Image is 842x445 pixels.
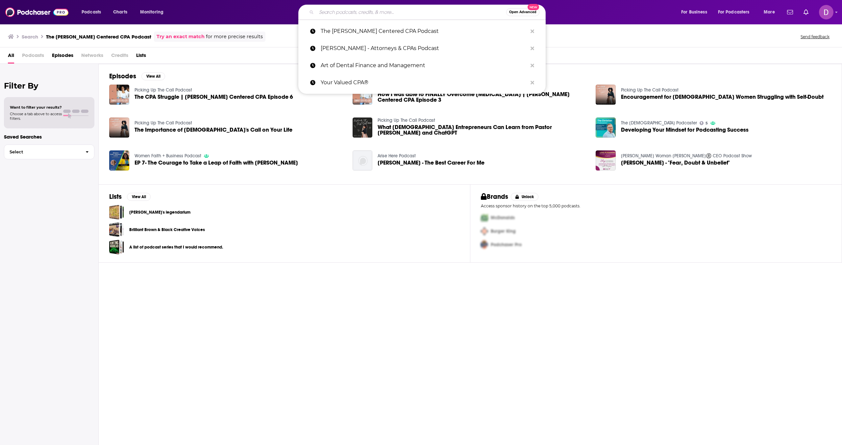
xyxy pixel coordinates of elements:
[109,205,124,220] a: Tolkien's legendarium
[135,120,192,126] a: Picking Up The Call Podcast
[81,50,103,64] span: Networks
[10,105,62,110] span: Want to filter your results?
[621,94,824,100] span: Encouragement for [DEMOGRAPHIC_DATA] Women Struggling with Self-Doubt
[819,5,833,19] span: Logged in as donovan
[511,193,539,201] button: Unlock
[22,34,38,40] h3: Search
[135,127,292,133] span: The Importance of [DEMOGRAPHIC_DATA]'s Call on Your Life
[528,4,539,10] span: New
[4,144,94,159] button: Select
[135,160,298,166] a: EP 7- The Courage to Take a Leap of Faith with Althea McIntyre
[378,92,588,103] a: How I was able to FINALLY Overcome Depression | Christ Centered CPA Episode 3
[109,7,131,17] a: Charts
[621,127,749,133] a: Developing Your Mindset for Podcasting Success
[700,121,708,125] a: 5
[298,40,546,57] a: [PERSON_NAME] - Attorneys & CPAs Podcast
[596,118,616,138] a: Developing Your Mindset for Podcasting Success
[10,112,62,121] span: Choose a tab above to access filters.
[129,226,205,233] a: Brilliant Brown & Black Creative Voices
[135,87,192,93] a: Picking Up The Call Podcast
[321,74,527,91] p: Your Valued CPA®
[109,193,122,201] h2: Lists
[478,211,491,224] img: First Pro Logo
[378,153,416,159] a: Arise Here Podcast
[109,85,129,105] img: The CPA Struggle | Christ Centered CPA Episode 6
[378,124,588,136] span: What [DEMOGRAPHIC_DATA] Entrepreneurs Can Learn from Pastor [PERSON_NAME] and ChatGPT
[478,238,491,251] img: Third Pro Logo
[621,87,679,93] a: Picking Up The Call Podcast
[127,193,151,201] button: View All
[4,134,94,140] p: Saved Searches
[491,228,516,234] span: Burger King
[141,72,165,80] button: View All
[819,5,833,19] button: Show profile menu
[621,94,824,100] a: Encouragement for Christian Women Struggling with Self-Doubt
[596,85,616,105] img: Encouragement for Christian Women Struggling with Self-Doubt
[706,122,708,125] span: 5
[478,224,491,238] img: Second Pro Logo
[135,160,298,166] span: EP 7- The Courage to Take a Leap of Faith with [PERSON_NAME]
[799,34,831,39] button: Send feedback
[111,50,128,64] span: Credits
[135,153,201,159] a: Women Faith + Business Podcast
[52,50,73,64] a: Episodes
[353,150,373,170] img: Althea McIntyre - The Best Career For Me
[801,7,811,18] a: Show notifications dropdown
[621,160,730,166] a: Althea McIntyre - "Fear, Doubt & Unbelief"
[298,57,546,74] a: Art of Dental Finance and Management
[759,7,783,17] button: open menu
[784,7,796,18] a: Show notifications dropdown
[353,118,373,138] img: What Christian Entrepreneurs Can Learn from Pastor Phillip Mitchell and ChatGPT
[491,215,515,221] span: McDonalds
[157,33,205,40] a: Try an exact match
[206,33,263,40] span: for more precise results
[22,50,44,64] span: Podcasts
[140,8,163,17] span: Monitoring
[135,94,293,100] a: The CPA Struggle | Christ Centered CPA Episode 6
[353,85,373,105] img: How I was able to FINALLY Overcome Depression | Christ Centered CPA Episode 3
[82,8,101,17] span: Podcasts
[298,23,546,40] a: The [PERSON_NAME] Centered CPA Podcast
[129,244,223,251] a: A list of podcast series that I would recommend.
[113,8,127,17] span: Charts
[109,240,124,254] a: A list of podcast series that I would recommend.
[621,160,730,166] span: [PERSON_NAME] - "Fear, Doubt & Unbelief"
[321,23,527,40] p: The Christ Centered CPA Podcast
[596,150,616,170] img: Althea McIntyre - "Fear, Doubt & Unbelief"
[378,160,484,166] span: [PERSON_NAME] - The Best Career For Me
[718,8,750,17] span: For Podcasters
[109,222,124,237] a: Brilliant Brown & Black Creative Voices
[378,118,435,123] a: Picking Up The Call Podcast
[46,34,151,40] h3: The [PERSON_NAME] Centered CPA Podcast
[4,81,94,91] h2: Filter By
[316,7,506,17] input: Search podcasts, credits, & more...
[481,203,831,208] p: Access sponsor history on the top 5,000 podcasts.
[764,8,775,17] span: More
[321,40,527,57] p: CHUGH - Attorneys & CPAs Podcast
[677,7,715,17] button: open menu
[135,127,292,133] a: The Importance of God's Call on Your Life
[4,150,80,154] span: Select
[8,50,14,64] a: All
[321,57,527,74] p: Art of Dental Finance and Management
[481,193,508,201] h2: Brands
[109,150,129,170] img: EP 7- The Courage to Take a Leap of Faith with Althea McIntyre
[621,153,752,159] a: Sheya ChisengaThe Woman Christian®️ CEO Podcast Show
[109,72,136,80] h2: Episodes
[136,7,172,17] button: open menu
[378,124,588,136] a: What Christian Entrepreneurs Can Learn from Pastor Phillip Mitchell and ChatGPT
[509,11,536,14] span: Open Advanced
[109,193,151,201] a: ListsView All
[129,209,190,216] a: [PERSON_NAME]'s legendarium
[506,8,539,16] button: Open AdvancedNew
[714,7,759,17] button: open menu
[135,94,293,100] span: The CPA Struggle | [PERSON_NAME] Centered CPA Episode 6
